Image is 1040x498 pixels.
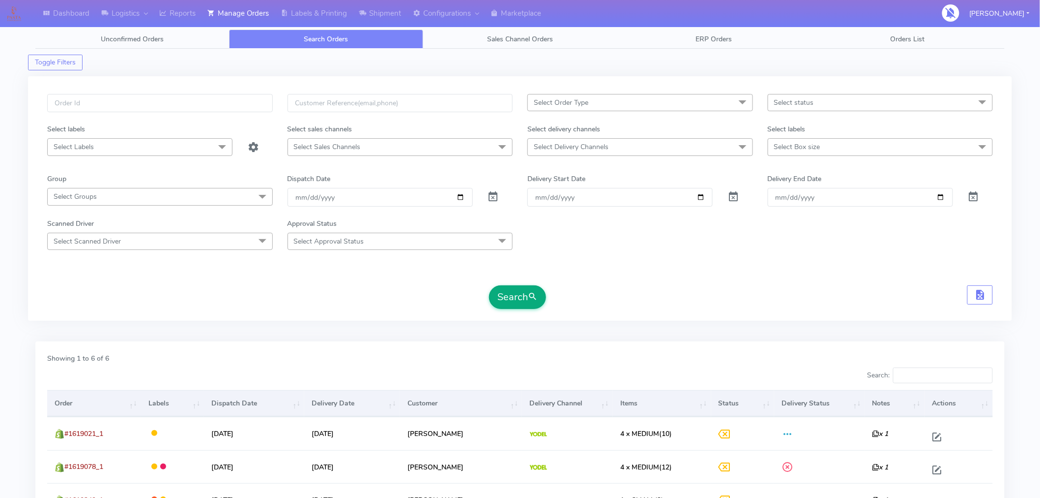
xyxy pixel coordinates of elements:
th: Delivery Status: activate to sort column ascending [774,390,865,417]
span: Select Scanned Driver [54,237,121,246]
img: Yodel [530,432,547,437]
span: Select Order Type [534,98,588,107]
img: shopify.png [55,463,64,472]
span: Search Orders [304,34,348,44]
label: Group [47,174,66,184]
label: Select labels [768,124,806,134]
button: Toggle Filters [28,55,83,70]
label: Dispatch Date [288,174,331,184]
th: Customer: activate to sort column ascending [400,390,522,417]
span: Select status [774,98,814,107]
td: [DATE] [304,417,400,450]
img: shopify.png [55,429,64,439]
th: Delivery Date: activate to sort column ascending [304,390,400,417]
th: Dispatch Date: activate to sort column ascending [204,390,304,417]
span: 4 x MEDIUM [620,463,659,472]
input: Order Id [47,94,273,112]
th: Order: activate to sort column ascending [47,390,141,417]
span: Select Labels [54,142,94,152]
td: [DATE] [204,417,304,450]
th: Status: activate to sort column ascending [711,390,775,417]
span: Select Approval Status [294,237,364,246]
span: #1619021_1 [64,429,103,438]
td: [PERSON_NAME] [400,417,522,450]
label: Select sales channels [288,124,352,134]
input: Search: [893,368,993,383]
label: Scanned Driver [47,218,94,229]
label: Approval Status [288,218,337,229]
span: (10) [620,429,672,438]
label: Delivery End Date [768,174,822,184]
span: ERP Orders [695,34,732,44]
button: Search [489,285,546,309]
span: Select Groups [54,192,97,201]
span: Select Sales Channels [294,142,361,152]
label: Showing 1 to 6 of 6 [47,353,109,364]
span: 4 x MEDIUM [620,429,659,438]
span: Orders List [891,34,925,44]
th: Notes: activate to sort column ascending [865,390,924,417]
th: Actions: activate to sort column ascending [924,390,993,417]
th: Labels: activate to sort column ascending [141,390,204,417]
label: Delivery Start Date [527,174,585,184]
span: Unconfirmed Orders [101,34,164,44]
button: [PERSON_NAME] [962,3,1037,24]
img: Yodel [530,465,547,470]
label: Select delivery channels [527,124,600,134]
i: x 1 [872,429,889,438]
label: Search: [867,368,993,383]
td: [DATE] [204,450,304,483]
i: x 1 [872,463,889,472]
span: Select Delivery Channels [534,142,608,152]
span: #1619078_1 [64,462,103,471]
th: Items: activate to sort column ascending [613,390,711,417]
label: Select labels [47,124,85,134]
span: Select Box size [774,142,820,152]
span: Sales Channel Orders [487,34,553,44]
td: [DATE] [304,450,400,483]
span: (12) [620,463,672,472]
th: Delivery Channel: activate to sort column ascending [522,390,613,417]
td: [PERSON_NAME] [400,450,522,483]
input: Customer Reference(email,phone) [288,94,513,112]
ul: Tabs [35,30,1005,49]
